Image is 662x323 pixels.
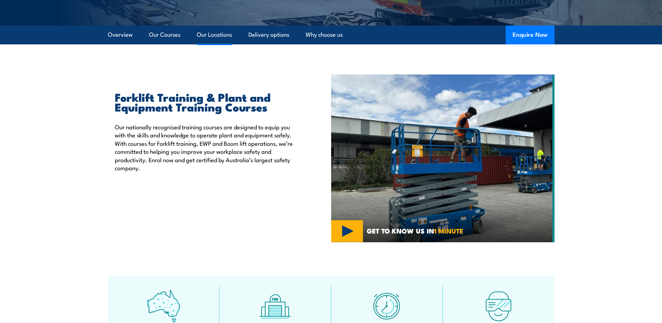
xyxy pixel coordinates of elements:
[259,289,292,323] img: facilities-icon
[370,289,403,323] img: fast-icon
[149,26,180,44] a: Our Courses
[434,225,463,236] strong: 1 MINUTE
[482,289,515,323] img: tech-icon
[115,92,299,112] h2: Forklift Training & Plant and Equipment Training Courses
[108,26,133,44] a: Overview
[115,123,299,172] p: Our nationally recognised training courses are designed to equip you with the skills and knowledg...
[306,26,343,44] a: Why choose us
[197,26,232,44] a: Our Locations
[331,74,555,242] img: Verification of Competency (VOC) for Elevating Work Platform (EWP) Under 11m
[248,26,289,44] a: Delivery options
[506,26,555,44] button: Enquire Now
[367,228,463,234] span: GET TO KNOW US IN
[147,289,180,323] img: auswide-icon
